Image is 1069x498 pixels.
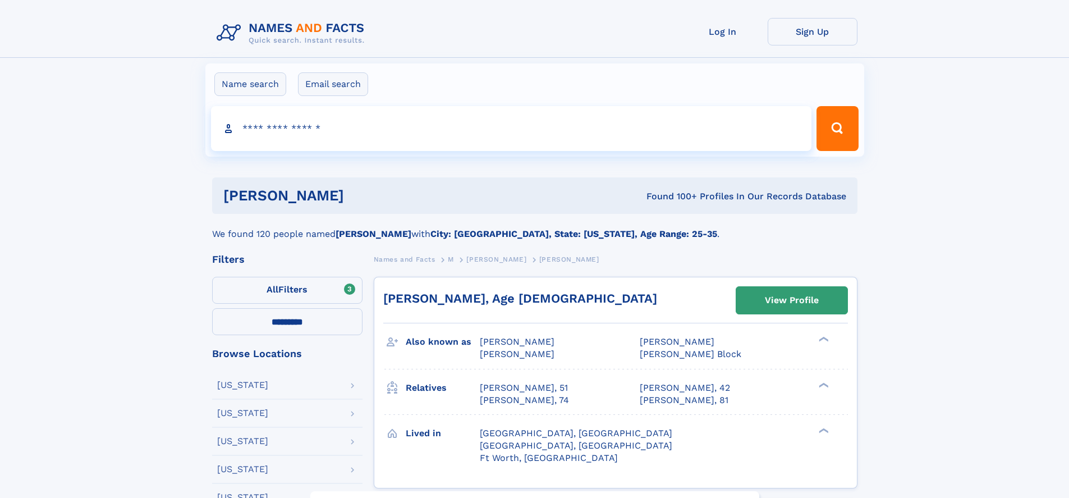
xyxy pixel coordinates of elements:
a: [PERSON_NAME], 51 [480,382,568,394]
h3: Relatives [406,378,480,398]
div: ❯ [816,381,829,389]
a: [PERSON_NAME] [466,252,526,266]
b: City: [GEOGRAPHIC_DATA], State: [US_STATE], Age Range: 25-35 [430,229,717,239]
span: All [267,284,278,295]
span: [PERSON_NAME] [640,336,714,347]
div: View Profile [765,287,819,313]
a: [PERSON_NAME], 42 [640,382,730,394]
span: Ft Worth, [GEOGRAPHIC_DATA] [480,453,618,463]
a: [PERSON_NAME], 74 [480,394,569,406]
div: [US_STATE] [217,465,268,474]
span: [PERSON_NAME] [480,336,554,347]
h1: [PERSON_NAME] [223,189,495,203]
div: ❯ [816,427,829,434]
span: [PERSON_NAME] [539,255,599,263]
a: [PERSON_NAME], Age [DEMOGRAPHIC_DATA] [383,291,657,305]
div: Found 100+ Profiles In Our Records Database [495,190,846,203]
a: Names and Facts [374,252,435,266]
span: [PERSON_NAME] [466,255,526,263]
a: M [448,252,454,266]
label: Name search [214,72,286,96]
input: search input [211,106,812,151]
a: Sign Up [768,18,857,45]
h3: Also known as [406,332,480,351]
b: [PERSON_NAME] [336,229,411,239]
span: [PERSON_NAME] Block [640,349,741,359]
label: Email search [298,72,368,96]
a: Log In [678,18,768,45]
div: [US_STATE] [217,437,268,446]
div: [US_STATE] [217,409,268,418]
div: We found 120 people named with . [212,214,857,241]
a: View Profile [736,287,847,314]
div: Filters [212,254,363,264]
div: ❯ [816,336,829,343]
label: Filters [212,277,363,304]
span: [GEOGRAPHIC_DATA], [GEOGRAPHIC_DATA] [480,440,672,451]
a: [PERSON_NAME], 81 [640,394,728,406]
span: [GEOGRAPHIC_DATA], [GEOGRAPHIC_DATA] [480,428,672,438]
span: [PERSON_NAME] [480,349,554,359]
div: Browse Locations [212,349,363,359]
span: M [448,255,454,263]
button: Search Button [816,106,858,151]
img: Logo Names and Facts [212,18,374,48]
h3: Lived in [406,424,480,443]
div: [US_STATE] [217,381,268,390]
